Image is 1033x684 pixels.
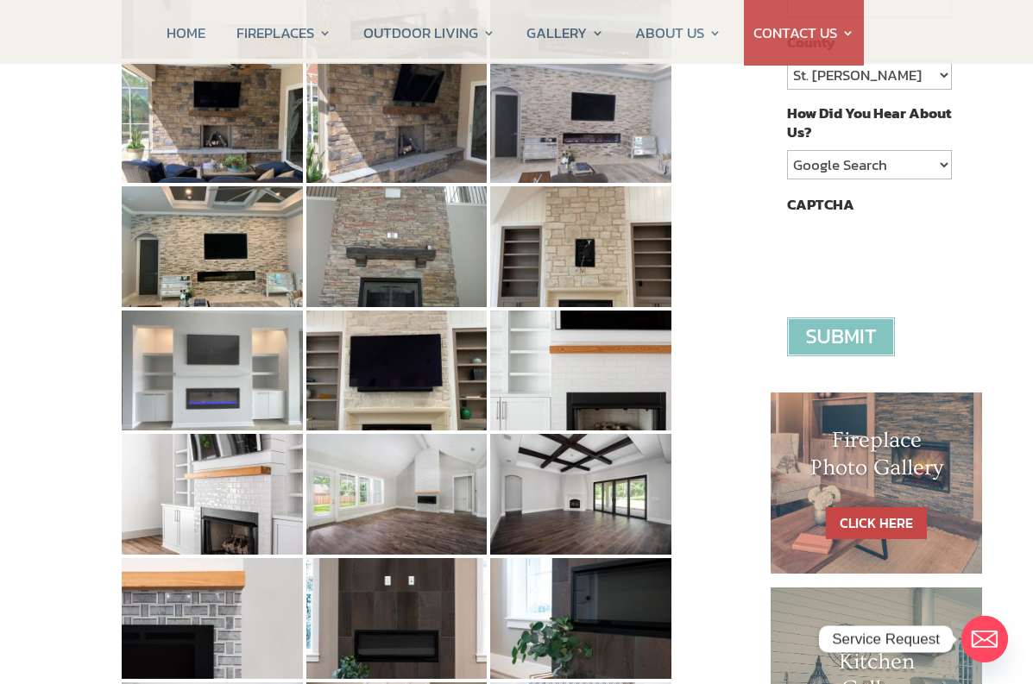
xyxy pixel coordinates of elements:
img: 18 [490,434,671,555]
a: CLICK HERE [826,507,927,539]
img: 14 [306,311,488,431]
img: 12 [490,186,671,307]
img: 17 [306,434,488,555]
img: 19 [122,558,303,679]
img: 7 [122,62,303,183]
img: 13 [122,311,303,431]
label: How Did You Hear About Us? [787,104,951,141]
img: 16 [122,434,303,555]
img: 10 [122,186,303,307]
a: Email [961,616,1008,662]
img: 8 [306,62,488,183]
label: CAPTCHA [787,195,854,214]
img: 11 [306,186,488,307]
img: 21 [490,558,671,679]
img: 20 [306,558,488,679]
input: Submit [787,317,895,356]
img: 15 [490,311,671,431]
img: 9 [490,62,671,183]
h1: Fireplace Photo Gallery [805,427,948,489]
